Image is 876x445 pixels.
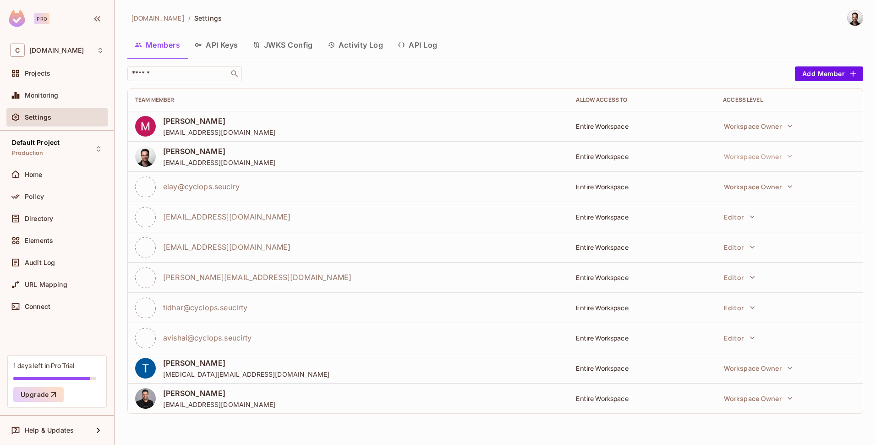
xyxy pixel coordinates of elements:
[25,303,50,310] span: Connect
[163,272,351,282] span: [PERSON_NAME][EMAIL_ADDRESS][DOMAIN_NAME]
[719,117,797,135] button: Workspace Owner
[163,116,275,126] span: [PERSON_NAME]
[163,146,275,156] span: [PERSON_NAME]
[127,33,187,56] button: Members
[13,387,64,402] button: Upgrade
[10,44,25,57] span: C
[12,149,44,157] span: Production
[9,10,25,27] img: SReyMgAAAABJRU5ErkJggg==
[163,388,275,398] span: [PERSON_NAME]
[25,259,55,266] span: Audit Log
[25,237,53,244] span: Elements
[194,14,222,22] span: Settings
[576,243,708,252] div: Entire Workspace
[719,389,797,407] button: Workspace Owner
[163,181,240,192] span: elay@cyclops.seuciry
[29,47,84,54] span: Workspace: cyclops.security
[576,273,708,282] div: Entire Workspace
[719,208,759,226] button: Editor
[135,96,561,104] div: Team Member
[576,122,708,131] div: Entire Workspace
[719,268,759,286] button: Editor
[719,298,759,317] button: Editor
[25,193,44,200] span: Policy
[25,171,43,178] span: Home
[163,158,275,167] span: [EMAIL_ADDRESS][DOMAIN_NAME]
[163,128,275,137] span: [EMAIL_ADDRESS][DOMAIN_NAME]
[719,147,797,165] button: Workspace Owner
[576,152,708,161] div: Entire Workspace
[576,96,708,104] div: Allow Access to
[390,33,444,56] button: API Log
[723,96,855,104] div: Access Level
[34,13,49,24] div: Pro
[246,33,320,56] button: JWKS Config
[163,302,247,313] span: tidhar@cyclops.seucirty
[320,33,391,56] button: Activity Log
[25,70,50,77] span: Projects
[25,215,53,222] span: Directory
[135,146,156,167] img: ACg8ocJDZAca0Yf0ytIr6gy_aQJGFj4ZsdnI1MsC5dU8rvm0eXhZnHM=s96-c
[163,333,252,343] span: avishai@cyclops.seucirty
[135,116,156,137] img: ACg8ocLIcZTtZGhJVXTwewYY6smulW9vI5VCFSvcLkejNzyikWWovA=s96-c
[163,400,275,409] span: [EMAIL_ADDRESS][DOMAIN_NAME]
[25,281,67,288] span: URL Mapping
[163,242,290,252] span: [EMAIL_ADDRESS][DOMAIN_NAME]
[187,33,246,56] button: API Keys
[163,358,329,368] span: [PERSON_NAME]
[25,92,59,99] span: Monitoring
[135,358,156,379] img: ACg8ocLqo1TLCiLBJxDBdOFeMnHxQFMN9TDQuzKS553RnMWe76mmYw=s96-c
[719,177,797,196] button: Workspace Owner
[188,14,191,22] li: /
[163,212,290,222] span: [EMAIL_ADDRESS][DOMAIN_NAME]
[131,14,185,22] span: [DOMAIN_NAME]
[576,182,708,191] div: Entire Workspace
[576,303,708,312] div: Entire Workspace
[135,388,156,409] img: ALV-UjV5mq9LHJGXHfYBRHcXiLow_UVzC22D54g-m5RXRVQBdUfVvmipCaSGrYxtN9dQMmIPzaZvVt-L--Qp7N9UCVP7DLsMf...
[576,364,708,373] div: Entire Workspace
[719,359,797,377] button: Workspace Owner
[795,66,863,81] button: Add Member
[163,370,329,379] span: [MEDICAL_DATA][EMAIL_ADDRESS][DOMAIN_NAME]
[576,394,708,403] div: Entire Workspace
[25,427,74,434] span: Help & Updates
[13,361,74,370] div: 1 days left in Pro Trial
[576,334,708,342] div: Entire Workspace
[25,114,51,121] span: Settings
[848,11,863,26] img: Doron Sever
[719,329,759,347] button: Editor
[719,238,759,256] button: Editor
[576,213,708,221] div: Entire Workspace
[12,139,60,146] span: Default Project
